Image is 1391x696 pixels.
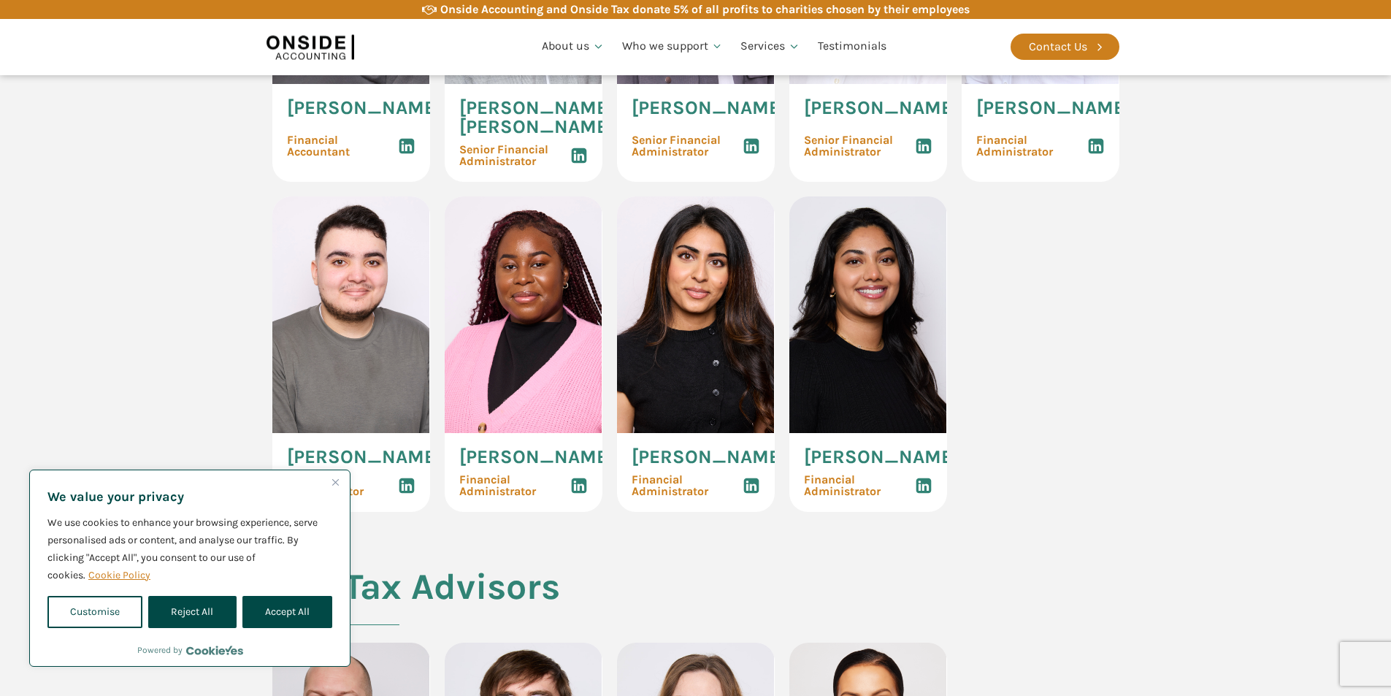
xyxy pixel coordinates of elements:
a: About us [533,22,613,72]
a: Contact Us [1011,34,1119,60]
span: [PERSON_NAME] [976,99,1131,118]
a: Who we support [613,22,732,72]
span: [PERSON_NAME] [PERSON_NAME] [459,99,614,137]
span: [PERSON_NAME] [804,99,959,118]
a: Visit CookieYes website [186,646,243,655]
span: Financial Administrator [459,474,570,497]
p: We use cookies to enhance your browsing experience, serve personalised ads or content, and analys... [47,514,332,584]
h2: Our Tax Advisors [272,567,560,643]
span: [PERSON_NAME] [287,448,442,467]
span: Financial Administrator [976,134,1087,158]
div: Powered by [137,643,243,657]
span: [PERSON_NAME] [459,448,614,467]
span: [PERSON_NAME] [804,448,959,467]
span: Senior Financial Administrator [632,134,743,158]
a: Cookie Policy [88,568,151,582]
button: Reject All [148,596,236,628]
p: We value your privacy [47,488,332,505]
span: [PERSON_NAME] [632,99,786,118]
div: Contact Us [1029,37,1087,56]
span: Financial Administrator [632,474,743,497]
span: [PERSON_NAME] [287,99,442,118]
span: Financial Administrator [804,474,915,497]
button: Customise [47,596,142,628]
button: Accept All [242,596,332,628]
span: Senior Financial Administrator [804,134,915,158]
span: Financial Accountant [287,134,398,158]
span: Senior Financial Administrator [459,144,570,167]
img: Onside Accounting [267,30,354,64]
span: [PERSON_NAME] [632,448,786,467]
a: Services [732,22,809,72]
button: Close [326,473,344,491]
div: We value your privacy [29,470,350,667]
img: Close [332,479,339,486]
a: Testimonials [809,22,895,72]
